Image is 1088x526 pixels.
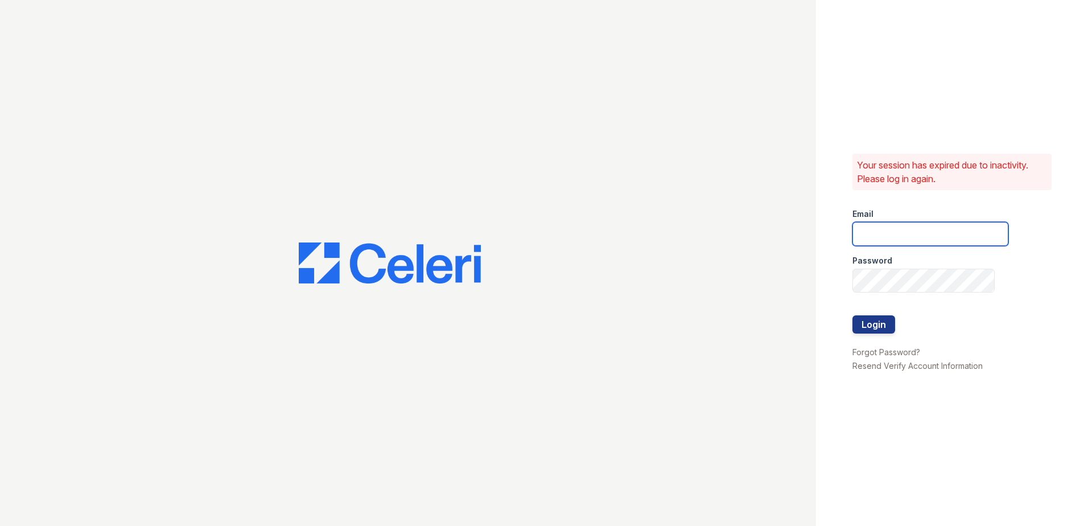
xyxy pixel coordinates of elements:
label: Email [852,208,873,220]
button: Login [852,315,895,334]
p: Your session has expired due to inactivity. Please log in again. [857,158,1047,186]
img: CE_Logo_Blue-a8612792a0a2168367f1c8372b55b34899dd931a85d93a1a3d3e32e68fde9ad4.png [299,243,481,283]
a: Resend Verify Account Information [852,361,983,371]
a: Forgot Password? [852,347,920,357]
label: Password [852,255,892,266]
